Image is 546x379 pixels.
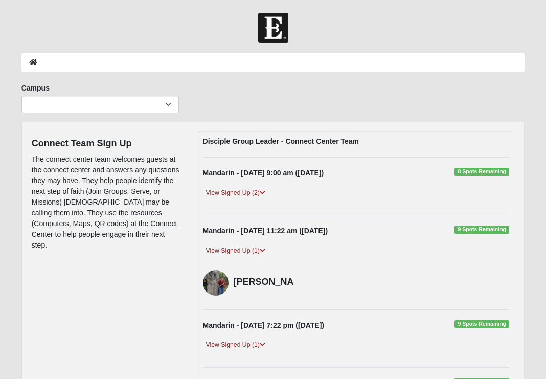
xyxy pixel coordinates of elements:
span: 9 Spots Remaining [454,226,509,234]
strong: Disciple Group Leader - Connect Center Team [203,137,359,145]
strong: Mandarin - [DATE] 7:22 pm ([DATE]) [203,321,324,329]
h4: [PERSON_NAME] [234,277,311,288]
p: The connect center team welcomes guests at the connect center and answers any questions they may ... [32,154,183,251]
a: View Signed Up (1) [203,246,268,256]
span: 8 Spots Remaining [454,168,509,176]
img: Lyndon Schultz [203,270,229,296]
a: View Signed Up (2) [203,188,268,198]
a: View Signed Up (1) [203,340,268,350]
strong: Mandarin - [DATE] 11:22 am ([DATE]) [203,227,328,235]
strong: Mandarin - [DATE] 9:00 am ([DATE]) [203,169,324,177]
h4: Connect Team Sign Up [32,138,183,149]
img: Church of Eleven22 Logo [258,13,288,43]
span: 9 Spots Remaining [454,320,509,328]
label: Campus [21,83,50,93]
